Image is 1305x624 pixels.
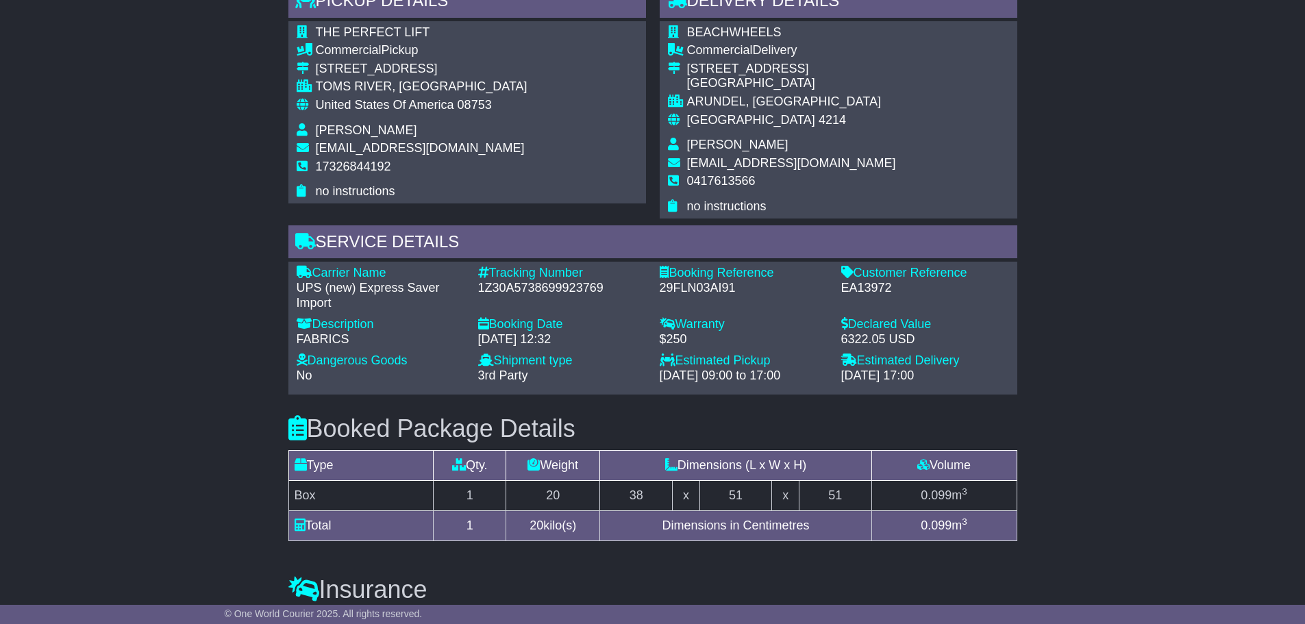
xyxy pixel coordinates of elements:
span: [EMAIL_ADDRESS][DOMAIN_NAME] [316,141,525,155]
div: Pickup [316,43,527,58]
span: 17326844192 [316,160,391,173]
div: 6322.05 USD [841,332,1009,347]
div: 29FLN03AI91 [660,281,828,296]
td: 1 [434,481,506,511]
div: Estimated Delivery [841,353,1009,369]
span: no instructions [687,199,767,213]
div: Description [297,317,464,332]
span: © One World Courier 2025. All rights reserved. [225,608,423,619]
span: 0.099 [921,519,952,532]
td: 51 [799,481,871,511]
span: BEACHWHEELS [687,25,782,39]
span: [EMAIL_ADDRESS][DOMAIN_NAME] [687,156,896,170]
td: 20 [506,481,600,511]
div: Booking Date [478,317,646,332]
span: Commercial [687,43,753,57]
div: Tracking Number [478,266,646,281]
td: m [871,511,1017,541]
div: ARUNDEL, [GEOGRAPHIC_DATA] [687,95,896,110]
div: FABRICS [297,332,464,347]
span: 3rd Party [478,369,528,382]
td: Box [288,481,434,511]
div: Declared Value [841,317,1009,332]
div: [GEOGRAPHIC_DATA] [687,76,896,91]
div: EA13972 [841,281,1009,296]
td: 51 [699,481,772,511]
td: Type [288,451,434,481]
td: x [772,481,799,511]
td: 1 [434,511,506,541]
div: Delivery [687,43,896,58]
div: 1Z30A5738699923769 [478,281,646,296]
span: 0417613566 [687,174,756,188]
div: [DATE] 09:00 to 17:00 [660,369,828,384]
sup: 3 [962,516,967,527]
td: m [871,481,1017,511]
td: kilo(s) [506,511,600,541]
td: Volume [871,451,1017,481]
span: Commercial [316,43,382,57]
sup: 3 [962,486,967,497]
span: 20 [530,519,543,532]
td: Dimensions in Centimetres [600,511,871,541]
td: Total [288,511,434,541]
span: 08753 [458,98,492,112]
span: THE PERFECT LIFT [316,25,430,39]
div: Shipment type [478,353,646,369]
td: Dimensions (L x W x H) [600,451,871,481]
div: Carrier Name [297,266,464,281]
div: [DATE] 12:32 [478,332,646,347]
div: Booking Reference [660,266,828,281]
div: Customer Reference [841,266,1009,281]
span: no instructions [316,184,395,198]
div: Dangerous Goods [297,353,464,369]
span: No [297,369,312,382]
div: Warranty [660,317,828,332]
td: Qty. [434,451,506,481]
div: $250 [660,332,828,347]
span: 0.099 [921,488,952,502]
span: [PERSON_NAME] [687,138,788,151]
td: Weight [506,451,600,481]
div: Service Details [288,225,1017,262]
span: [PERSON_NAME] [316,123,417,137]
div: [STREET_ADDRESS] [316,62,527,77]
div: [DATE] 17:00 [841,369,1009,384]
div: UPS (new) Express Saver Import [297,281,464,310]
td: x [673,481,699,511]
td: 38 [600,481,673,511]
div: TOMS RIVER, [GEOGRAPHIC_DATA] [316,79,527,95]
div: [STREET_ADDRESS] [687,62,896,77]
div: Estimated Pickup [660,353,828,369]
h3: Booked Package Details [288,415,1017,442]
h3: Insurance [288,576,1017,603]
span: [GEOGRAPHIC_DATA] [687,113,815,127]
span: 4214 [819,113,846,127]
span: United States Of America [316,98,454,112]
